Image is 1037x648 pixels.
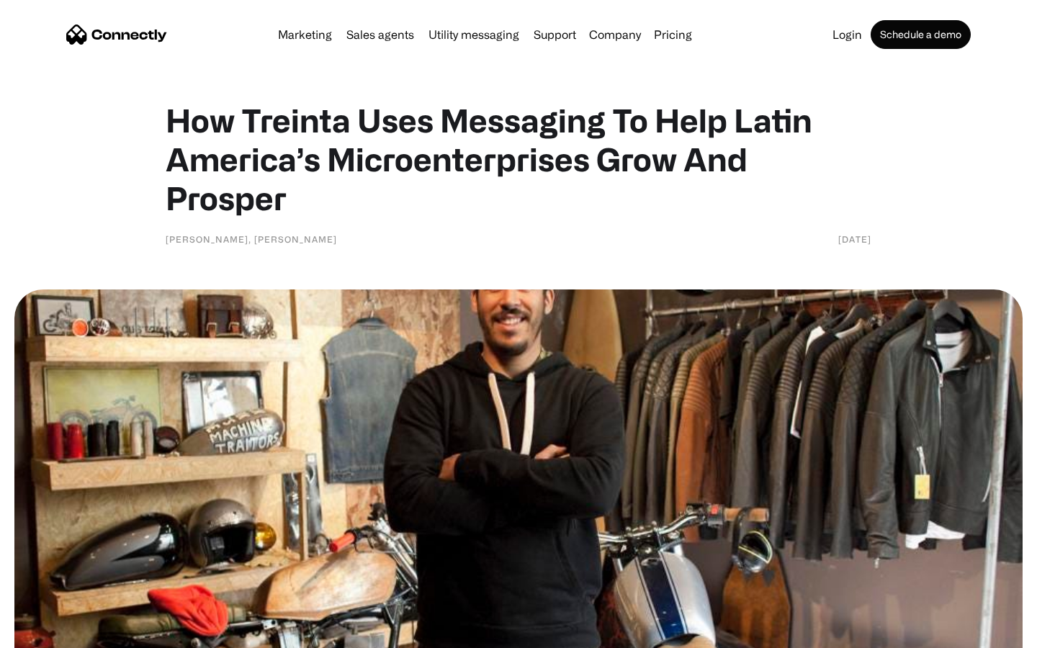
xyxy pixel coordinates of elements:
a: Pricing [648,29,698,40]
div: [PERSON_NAME], [PERSON_NAME] [166,232,337,246]
a: Marketing [272,29,338,40]
a: Sales agents [341,29,420,40]
a: Support [528,29,582,40]
h1: How Treinta Uses Messaging To Help Latin America’s Microenterprises Grow And Prosper [166,101,871,217]
a: Login [827,29,868,40]
div: Company [589,24,641,45]
aside: Language selected: English [14,623,86,643]
a: Schedule a demo [871,20,971,49]
a: Utility messaging [423,29,525,40]
div: [DATE] [838,232,871,246]
ul: Language list [29,623,86,643]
